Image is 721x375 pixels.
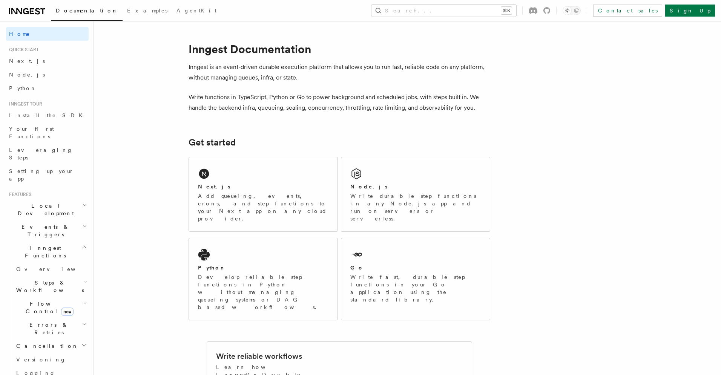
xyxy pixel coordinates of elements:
a: PythonDevelop reliable step functions in Python without managing queueing systems or DAG based wo... [189,238,338,320]
a: Overview [13,262,89,276]
a: Your first Functions [6,122,89,143]
a: Install the SDK [6,109,89,122]
a: Sign Up [665,5,715,17]
button: Search...⌘K [371,5,516,17]
p: Write durable step functions in any Node.js app and run on servers or serverless. [350,192,481,222]
h2: Write reliable workflows [216,351,302,361]
span: Versioning [16,357,66,363]
span: Quick start [6,47,39,53]
a: Home [6,27,89,41]
span: Documentation [56,8,118,14]
a: Versioning [13,353,89,366]
button: Cancellation [13,339,89,353]
a: Node.js [6,68,89,81]
a: Contact sales [593,5,662,17]
kbd: ⌘K [501,7,512,14]
a: Python [6,81,89,95]
button: Inngest Functions [6,241,89,262]
a: GoWrite fast, durable step functions in your Go application using the standard library. [341,238,490,320]
button: Steps & Workflows [13,276,89,297]
p: Inngest is an event-driven durable execution platform that allows you to run fast, reliable code ... [189,62,490,83]
h2: Node.js [350,183,388,190]
span: Your first Functions [9,126,54,139]
span: Setting up your app [9,168,74,182]
button: Local Development [6,199,89,220]
span: Events & Triggers [6,223,82,238]
a: Setting up your app [6,164,89,185]
a: Get started [189,137,236,148]
span: Next.js [9,58,45,64]
p: Write fast, durable step functions in your Go application using the standard library. [350,273,481,303]
a: Leveraging Steps [6,143,89,164]
span: Install the SDK [9,112,87,118]
h1: Inngest Documentation [189,42,490,56]
span: AgentKit [176,8,216,14]
button: Toggle dark mode [563,6,581,15]
a: Node.jsWrite durable step functions in any Node.js app and run on servers or serverless. [341,157,490,232]
button: Flow Controlnew [13,297,89,318]
span: Cancellation [13,342,78,350]
span: Node.js [9,72,45,78]
span: Features [6,191,31,197]
span: Leveraging Steps [9,147,73,161]
p: Develop reliable step functions in Python without managing queueing systems or DAG based workflows. [198,273,328,311]
h2: Python [198,264,226,271]
button: Events & Triggers [6,220,89,241]
span: Home [9,30,30,38]
span: Steps & Workflows [13,279,84,294]
p: Add queueing, events, crons, and step functions to your Next app on any cloud provider. [198,192,328,222]
span: Inngest Functions [6,244,81,259]
a: Documentation [51,2,123,21]
span: new [61,308,74,316]
span: Errors & Retries [13,321,82,336]
a: AgentKit [172,2,221,20]
a: Examples [123,2,172,20]
a: Next.jsAdd queueing, events, crons, and step functions to your Next app on any cloud provider. [189,157,338,232]
p: Write functions in TypeScript, Python or Go to power background and scheduled jobs, with steps bu... [189,92,490,113]
span: Overview [16,266,94,272]
span: Inngest tour [6,101,42,107]
h2: Go [350,264,364,271]
h2: Next.js [198,183,230,190]
button: Errors & Retries [13,318,89,339]
span: Python [9,85,37,91]
span: Local Development [6,202,82,217]
span: Examples [127,8,167,14]
span: Flow Control [13,300,83,315]
a: Next.js [6,54,89,68]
